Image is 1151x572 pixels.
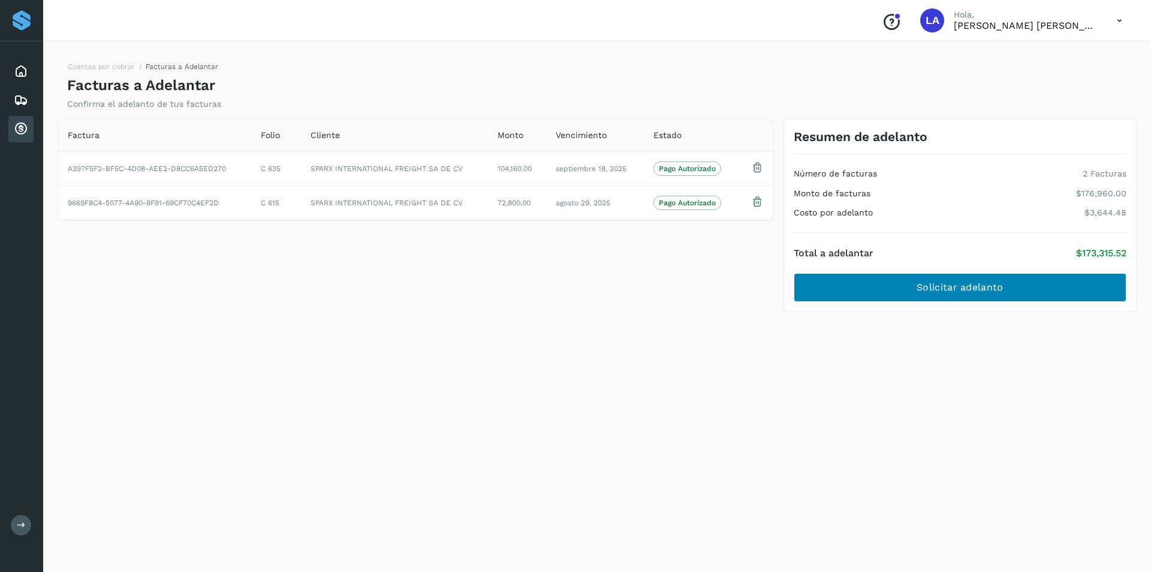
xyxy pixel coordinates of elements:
span: Vencimiento [556,129,607,142]
p: Pago Autorizado [659,199,716,207]
span: Monto [498,129,523,142]
td: 9669F8C4-5077-4A90-8F91-69CF70C4EF2D [58,186,251,220]
span: agosto 29, 2025 [556,199,610,207]
h4: Costo por adelanto [794,208,873,218]
p: 2 Facturas [1083,169,1126,179]
span: 104,160.00 [498,164,532,173]
span: septiembre 18, 2025 [556,164,626,173]
td: SPARX INTERNATIONAL FREIGHT SA DE CV [301,151,488,185]
span: Folio [261,129,280,142]
h4: Monto de facturas [794,188,870,199]
span: Facturas a Adelantar [146,62,218,71]
div: Inicio [8,58,34,85]
span: Cliente [311,129,340,142]
p: Hola, [954,10,1098,20]
p: $176,960.00 [1076,188,1126,199]
p: Pago Autorizado [659,164,716,173]
h4: Facturas a Adelantar [67,77,215,94]
p: $3,644.48 [1084,208,1126,218]
p: Luis Adrian Garcia Sanchez [954,20,1098,31]
td: SPARX INTERNATIONAL FREIGHT SA DE CV [301,186,488,220]
td: A397F5F2-BF5C-4D08-AEE2-D8CC6A5ED270 [58,151,251,185]
td: C 635 [251,151,301,185]
h4: Total a adelantar [794,247,873,259]
span: Factura [68,129,100,142]
h4: Número de facturas [794,169,877,179]
button: Solicitar adelanto [794,273,1126,302]
h3: Resumen de adelanto [794,129,927,144]
p: Confirma el adelanto de tus facturas [67,99,221,109]
span: 72,800.00 [498,199,531,207]
nav: breadcrumb [67,61,218,77]
div: Embarques [8,87,34,113]
p: $173,315.52 [1076,247,1126,259]
td: C 615 [251,186,301,220]
a: Cuentas por cobrar [68,62,135,71]
span: Solicitar adelanto [917,281,1003,294]
span: Estado [653,129,682,142]
div: Cuentas por cobrar [8,116,34,142]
